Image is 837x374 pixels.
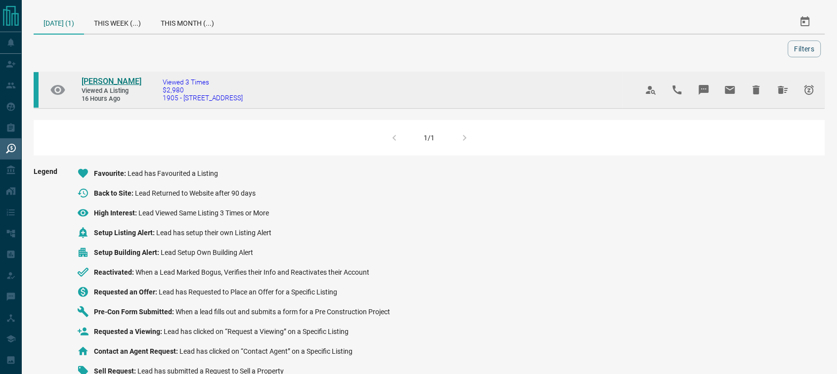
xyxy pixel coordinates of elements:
a: [PERSON_NAME] [82,77,141,87]
div: This Week (...) [84,10,151,34]
span: Viewed 3 Times [163,78,243,86]
div: condos.ca [34,72,39,108]
span: Hide All from Vincent Vistanio [771,78,795,102]
span: Viewed a Listing [82,87,141,95]
span: Requested a Viewing [94,328,164,335]
span: When a lead fills out and submits a form for a Pre Construction Project [176,308,390,316]
span: Lead Viewed Same Listing 3 Times or More [138,209,269,217]
a: Viewed 3 Times$2,9801905 - [STREET_ADDRESS] [163,78,243,102]
span: Contact an Agent Request [94,347,179,355]
div: [DATE] (1) [34,10,84,35]
button: Filters [788,41,821,57]
span: Back to Site [94,189,135,197]
span: Call [665,78,689,102]
div: 1/1 [424,134,435,142]
span: Lead has Requested to Place an Offer for a Specific Listing [159,288,337,296]
span: View Profile [639,78,663,102]
span: Lead has clicked on “Request a Viewing” on a Specific Listing [164,328,349,335]
span: Lead has clicked on “Contact Agent” on a Specific Listing [179,347,352,355]
span: $2,980 [163,86,243,94]
span: Pre-Con Form Submitted [94,308,176,316]
span: When a Lead Marked Bogus, Verifies their Info and Reactivates their Account [135,268,369,276]
span: Setup Building Alert [94,249,161,256]
span: Reactivated [94,268,135,276]
span: Hide [745,78,768,102]
span: Lead Setup Own Building Alert [161,249,253,256]
span: 1905 - [STREET_ADDRESS] [163,94,243,102]
span: Setup Listing Alert [94,229,156,237]
button: Select Date Range [793,10,817,34]
span: Email [718,78,742,102]
span: Lead has Favourited a Listing [128,169,218,177]
span: Lead Returned to Website after 90 days [135,189,256,197]
span: Favourite [94,169,128,177]
span: High Interest [94,209,138,217]
span: Lead has setup their own Listing Alert [156,229,271,237]
div: This Month (...) [151,10,224,34]
span: Snooze [797,78,821,102]
span: Requested an Offer [94,288,159,296]
span: [PERSON_NAME] [82,77,141,86]
span: Message [692,78,716,102]
span: 16 hours ago [82,95,141,103]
